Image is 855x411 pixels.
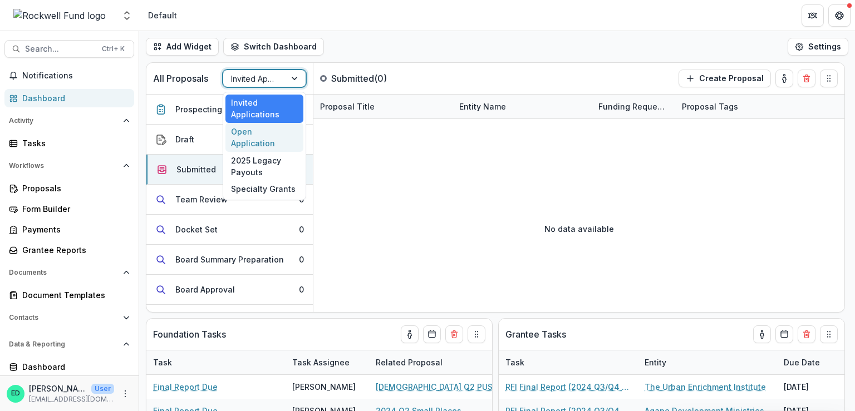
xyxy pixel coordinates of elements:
p: Submitted ( 0 ) [331,72,415,85]
button: More [119,387,132,400]
div: Entity Name [453,101,513,112]
a: Document Templates [4,286,134,304]
button: Add Widget [146,38,219,56]
div: Entity [638,350,777,374]
div: Task Assignee [286,356,356,368]
div: Task Assignee [286,350,369,374]
button: Notifications [4,67,134,85]
div: Funding Requested [592,95,675,118]
div: Payments [22,224,125,235]
nav: breadcrumb [144,7,181,23]
a: Tasks [4,134,134,152]
button: Open Contacts [4,309,134,326]
img: Rockwell Fund logo [13,9,106,22]
div: Estevan D. Delgado [11,390,20,397]
span: Contacts [9,314,119,321]
span: Data & Reporting [9,340,119,348]
div: Proposal Title [313,101,381,112]
div: Team Review [175,194,228,205]
p: [PERSON_NAME] [29,383,87,394]
p: [EMAIL_ADDRESS][DOMAIN_NAME] [29,394,114,404]
button: Draft2 [146,125,313,155]
div: [PERSON_NAME] [292,381,356,393]
a: Dashboard [4,358,134,376]
a: [DEMOGRAPHIC_DATA] Q2 PUSH Birth Partners [376,381,502,393]
button: Drag [820,325,838,343]
p: Grantee Tasks [505,328,566,341]
p: No data available [544,223,614,235]
button: Create Proposal [679,70,771,87]
span: Documents [9,269,119,276]
button: toggle-assigned-to-me [753,325,771,343]
div: Dashboard [22,92,125,104]
div: Draft [175,133,194,145]
p: All Proposals [153,72,208,85]
button: Drag [468,325,485,343]
div: Related Proposal [369,356,449,368]
div: Ctrl + K [100,43,127,55]
div: Related Proposal [369,350,508,374]
div: Default [148,9,177,21]
span: Activity [9,117,119,125]
div: Proposal Title [313,95,453,118]
div: Invited Applications [225,95,303,123]
button: Board Approval0 [146,275,313,305]
span: Workflows [9,162,119,170]
div: Dashboard [22,361,125,373]
a: Proposals [4,179,134,197]
div: Prospecting [175,103,222,115]
div: 0 [299,284,304,295]
div: Task [499,350,638,374]
a: Payments [4,220,134,239]
div: Grantee Reports [22,244,125,256]
button: Open entity switcher [119,4,135,27]
button: Get Help [828,4,851,27]
button: Delete card [798,325,815,343]
button: Calendar [423,325,441,343]
div: Tasks [22,137,125,149]
button: Open Data & Reporting [4,335,134,353]
button: Partners [802,4,824,27]
button: Delete card [445,325,463,343]
div: Task [146,350,286,374]
div: Submitted [176,164,216,175]
button: Settings [788,38,848,56]
button: Docket Set0 [146,215,313,245]
div: Document Templates [22,289,125,301]
span: Search... [25,44,95,54]
div: Entity [638,356,673,368]
a: RFI Final Report (2024 Q3/Q4 Grantees) [505,381,631,393]
div: Task [499,356,531,368]
div: Open Application [225,123,303,152]
button: Open Activity [4,112,134,130]
span: Notifications [22,71,130,81]
button: Prospecting0 [146,95,313,125]
div: Form Builder [22,203,125,215]
div: 0 [299,254,304,265]
div: Proposal Tags [675,95,814,118]
div: Due Date [777,356,827,368]
a: Grantee Reports [4,241,134,259]
button: toggle-assigned-to-me [401,325,419,343]
button: Delete card [798,70,815,87]
div: Entity Name [453,95,592,118]
div: 2025 Legacy Payouts [225,152,303,181]
button: Board Summary Preparation0 [146,245,313,275]
a: Form Builder [4,200,134,218]
a: Dashboard [4,89,134,107]
div: Board Summary Preparation [175,254,284,265]
div: Specialty Grants [225,180,303,197]
div: Board Approval [175,284,235,295]
p: Foundation Tasks [153,328,226,341]
div: 0 [299,224,304,235]
button: Open Workflows [4,157,134,175]
button: toggle-assigned-to-me [775,70,793,87]
button: Open Documents [4,264,134,281]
